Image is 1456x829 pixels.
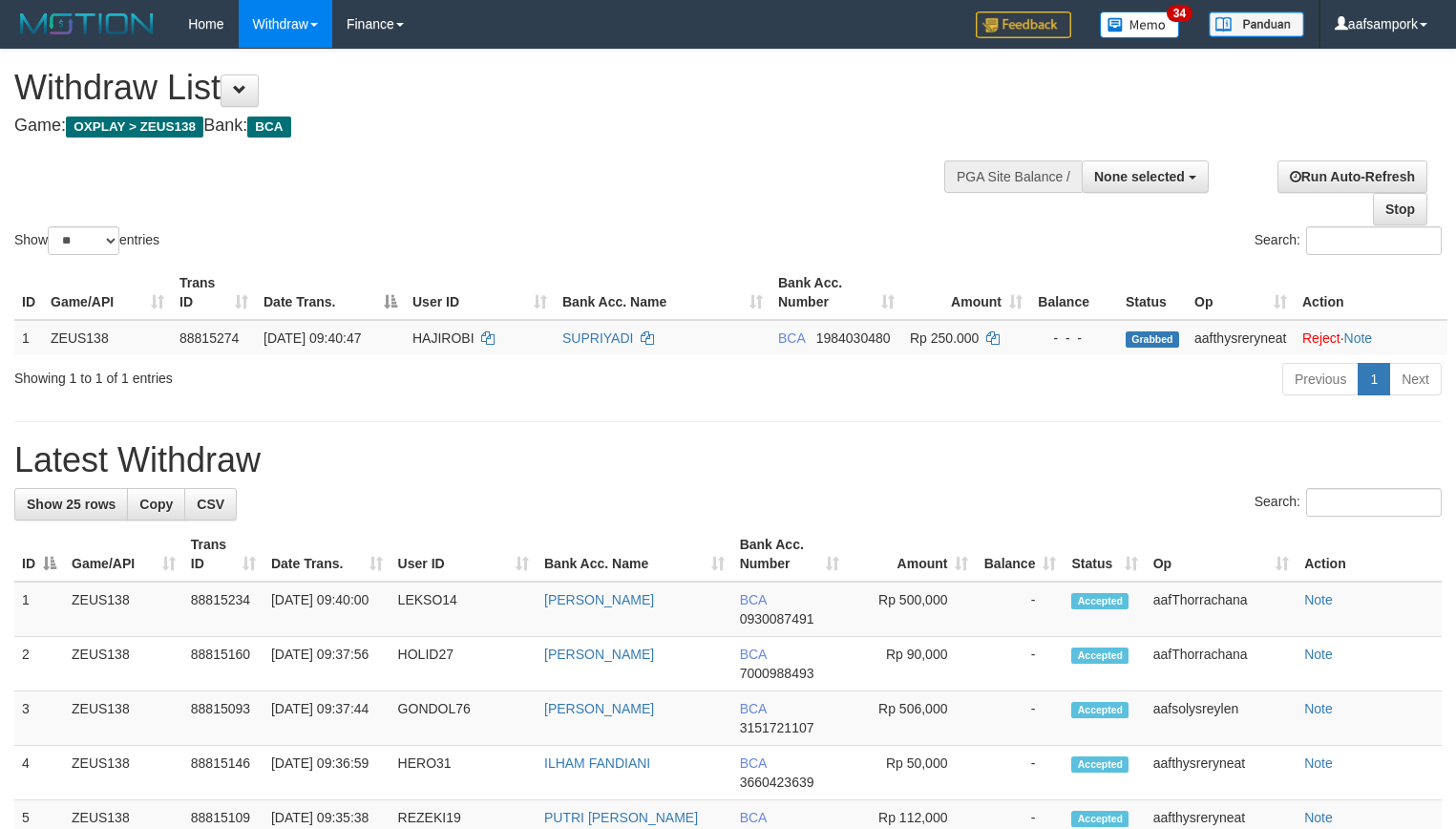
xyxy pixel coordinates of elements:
[64,746,183,800] td: ZEUS138
[740,647,767,662] span: BCA
[1146,637,1297,691] td: aafThorrachana
[14,320,43,355] td: 1
[183,637,264,691] td: 88815160
[264,746,390,800] td: [DATE] 09:36:59
[902,266,1030,320] th: Amount: activate to sort column ascending
[264,330,361,346] span: [DATE] 09:40:47
[64,691,183,746] td: ZEUS138
[1295,266,1447,320] th: Action
[1071,811,1129,827] span: Accepted
[1306,226,1442,255] input: Search:
[64,527,183,582] th: Game/API: activate to sort column ascending
[910,330,979,346] span: Rp 250.000
[14,582,64,637] td: 1
[944,160,1082,193] div: PGA Site Balance /
[14,361,592,388] div: Showing 1 to 1 of 1 entries
[740,611,814,627] span: Copy 0930087491 to clipboard
[256,266,405,320] th: Date Trans.: activate to sort column descending
[1167,5,1192,22] span: 34
[1373,193,1427,225] a: Stop
[778,330,805,346] span: BCA
[740,720,814,735] span: Copy 3151721107 to clipboard
[14,226,159,255] label: Show entries
[390,527,537,582] th: User ID: activate to sort column ascending
[43,266,172,320] th: Game/API: activate to sort column ascending
[43,320,172,355] td: ZEUS138
[1389,363,1442,395] a: Next
[1146,746,1297,800] td: aafthysreryneat
[127,488,185,521] a: Copy
[1126,331,1179,348] span: Grabbed
[1295,320,1447,355] td: ·
[264,637,390,691] td: [DATE] 09:37:56
[816,330,891,346] span: Copy 1984030480 to clipboard
[14,441,1442,479] h1: Latest Withdraw
[1277,160,1427,193] a: Run Auto-Refresh
[847,637,976,691] td: Rp 90,000
[66,117,203,138] span: OXPLAY > ZEUS138
[183,527,264,582] th: Trans ID: activate to sort column ascending
[544,755,650,771] a: ILHAM FANDIANI
[14,637,64,691] td: 2
[264,691,390,746] td: [DATE] 09:37:44
[48,226,119,255] select: Showentries
[976,11,1071,38] img: Feedback.jpg
[1030,266,1118,320] th: Balance
[183,746,264,800] td: 88815146
[1304,647,1333,662] a: Note
[976,582,1064,637] td: -
[537,527,732,582] th: Bank Acc. Name: activate to sort column ascending
[412,330,475,346] span: HAJIROBI
[1082,160,1209,193] button: None selected
[544,810,698,825] a: PUTRI [PERSON_NAME]
[1146,582,1297,637] td: aafThorrachana
[1038,329,1110,348] div: - - -
[27,497,116,512] span: Show 25 rows
[1304,810,1333,825] a: Note
[139,497,173,512] span: Copy
[847,582,976,637] td: Rp 500,000
[1064,527,1145,582] th: Status: activate to sort column ascending
[64,582,183,637] td: ZEUS138
[14,117,952,136] h4: Game: Bank:
[1071,648,1129,664] span: Accepted
[1297,527,1442,582] th: Action
[405,266,555,320] th: User ID: activate to sort column ascending
[1304,755,1333,771] a: Note
[390,582,537,637] td: LEKSO14
[1302,330,1340,346] a: Reject
[14,10,159,38] img: MOTION_logo.png
[184,488,237,521] a: CSV
[740,810,767,825] span: BCA
[264,527,390,582] th: Date Trans.: activate to sort column ascending
[770,266,902,320] th: Bank Acc. Number: activate to sort column ascending
[1071,756,1129,773] span: Accepted
[740,592,767,607] span: BCA
[14,69,952,107] h1: Withdraw List
[562,330,633,346] a: SUPRIYADI
[1255,488,1442,517] label: Search:
[264,582,390,637] td: [DATE] 09:40:00
[740,755,767,771] span: BCA
[390,637,537,691] td: HOLID27
[14,266,43,320] th: ID
[976,746,1064,800] td: -
[1282,363,1359,395] a: Previous
[1071,702,1129,718] span: Accepted
[1255,226,1442,255] label: Search:
[1344,330,1373,346] a: Note
[1209,11,1304,37] img: panduan.png
[1071,593,1129,609] span: Accepted
[183,582,264,637] td: 88815234
[14,746,64,800] td: 4
[64,637,183,691] td: ZEUS138
[14,488,128,521] a: Show 25 rows
[1100,11,1180,38] img: Button%20Memo.svg
[1304,701,1333,716] a: Note
[247,117,290,138] span: BCA
[179,330,239,346] span: 88815274
[14,527,64,582] th: ID: activate to sort column descending
[544,701,654,716] a: [PERSON_NAME]
[544,592,654,607] a: [PERSON_NAME]
[740,775,814,790] span: Copy 3660423639 to clipboard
